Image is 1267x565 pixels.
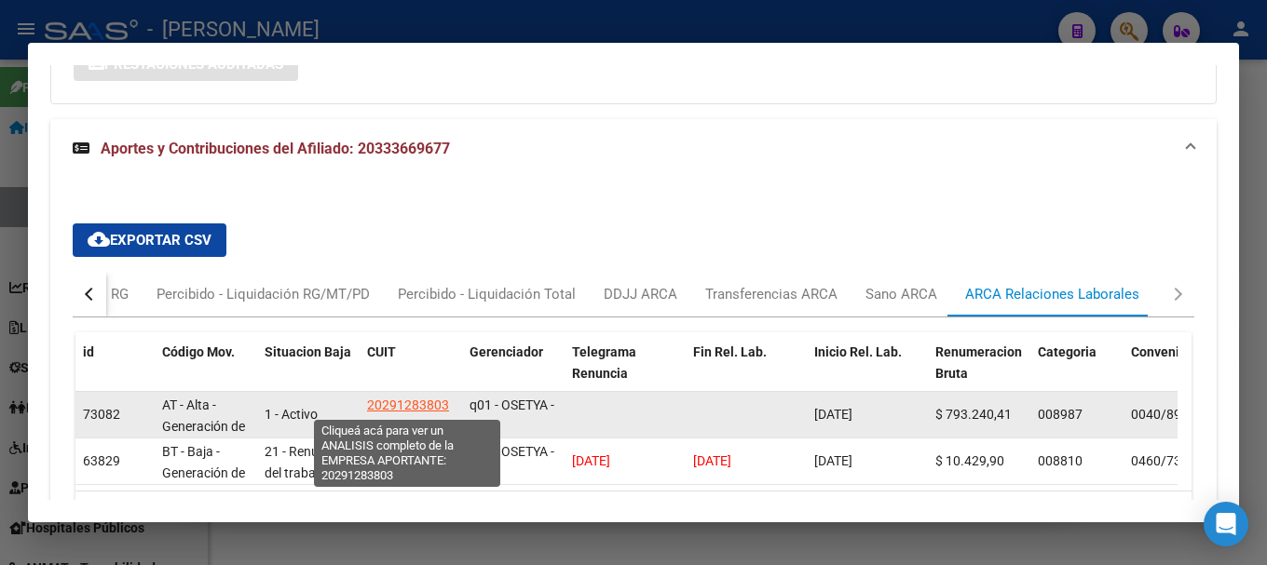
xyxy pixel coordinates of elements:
span: $ 793.240,41 [935,407,1012,422]
span: [DATE] [572,453,610,468]
datatable-header-cell: Categoria [1030,332,1124,414]
span: Prestaciones Auditadas [104,56,283,73]
span: (S A EXPRESO SUDOESTE SAES) [367,465,450,523]
span: AT - Alta - Generación de clave [162,397,245,455]
span: Telegrama Renuncia [572,344,636,381]
datatable-header-cell: id [75,332,155,414]
datatable-header-cell: CUIT [360,332,462,414]
span: 1 - Activo [265,407,318,422]
span: [DATE] [814,453,852,468]
div: ARCA Relaciones Laborales [965,284,1139,304]
span: Situacion Baja [265,344,351,359]
div: Transferencias ARCA [705,284,838,304]
span: Fin Rel. Lab. [693,344,767,359]
div: 2 total [75,491,1192,538]
div: Sano ARCA [865,284,937,304]
span: q01 - OSETYA - BsAs [470,444,554,480]
mat-icon: cloud_download [88,228,110,250]
mat-expansion-panel-header: Aportes y Contribuciones del Afiliado: 20333669677 [50,119,1217,179]
datatable-header-cell: Inicio Rel. Lab. [807,332,928,414]
span: Aportes y Contribuciones del Afiliado: 20333669677 [101,140,450,157]
span: Inicio Rel. Lab. [814,344,902,359]
datatable-header-cell: Convenio [1124,332,1217,414]
div: DDJJ ARCA [604,284,677,304]
span: 008987 [1038,407,1083,422]
datatable-header-cell: Situacion Baja [257,332,360,414]
span: Código Mov. [162,344,235,359]
span: $ 10.429,90 [935,453,1004,468]
span: [DATE] [814,407,852,422]
datatable-header-cell: Renumeracion Bruta [928,332,1030,414]
span: [DATE] [693,453,731,468]
div: Open Intercom Messenger [1204,502,1248,546]
span: 21 - Renuncia del trabajador / ART.240 - LCT / ART.64 Inc.a) L22248 y otras [265,444,346,565]
div: Percibido - Liquidación Total [398,284,576,304]
span: Categoria [1038,344,1097,359]
span: Gerenciador [470,344,543,359]
datatable-header-cell: Telegrama Renuncia [565,332,686,414]
span: ([PERSON_NAME]) [367,419,476,434]
div: Percibido - Liquidación RG/MT/PD [157,284,370,304]
span: Exportar CSV [88,232,211,249]
span: 30546253216 [367,444,449,459]
button: Exportar CSV [73,223,226,257]
span: BT - Baja - Generación de Clave [162,444,245,502]
span: Renumeracion Bruta [935,344,1022,381]
span: 20291283803 [367,397,449,412]
span: 0040/89 [1131,407,1181,422]
datatable-header-cell: Fin Rel. Lab. [686,332,807,414]
span: CUIT [367,344,396,359]
span: q01 - OSETYA - BsAs [470,397,554,434]
span: 008810 [1038,453,1083,468]
datatable-header-cell: Código Mov. [155,332,257,414]
datatable-header-cell: Gerenciador [462,332,565,414]
span: id [83,344,94,359]
span: 73082 [83,407,120,422]
span: 63829 [83,453,120,468]
span: 0460/73 [1131,453,1181,468]
span: Convenio [1131,344,1187,359]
